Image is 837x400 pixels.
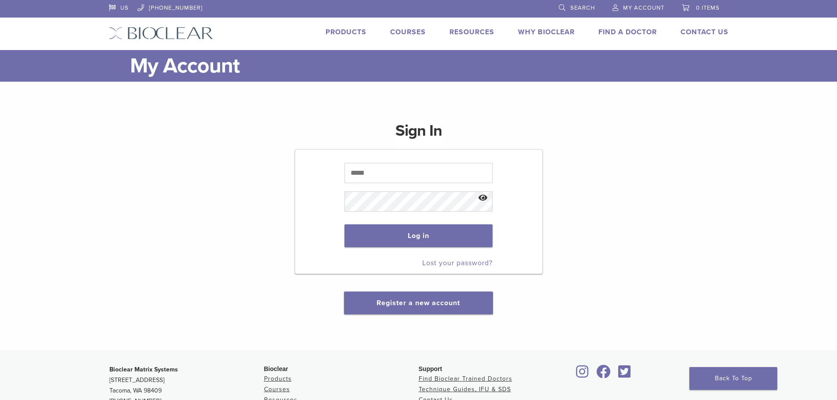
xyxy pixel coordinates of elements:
[422,259,493,267] a: Lost your password?
[570,4,595,11] span: Search
[264,375,292,382] a: Products
[598,28,657,36] a: Find A Doctor
[449,28,494,36] a: Resources
[419,375,512,382] a: Find Bioclear Trained Doctors
[390,28,426,36] a: Courses
[419,365,442,372] span: Support
[109,27,213,40] img: Bioclear
[419,386,511,393] a: Technique Guides, IFU & SDS
[344,224,493,247] button: Log in
[696,4,720,11] span: 0 items
[130,50,728,82] h1: My Account
[681,28,728,36] a: Contact Us
[623,4,664,11] span: My Account
[344,292,493,314] button: Register a new account
[264,386,290,393] a: Courses
[616,370,634,379] a: Bioclear
[326,28,366,36] a: Products
[573,370,592,379] a: Bioclear
[264,365,288,372] span: Bioclear
[474,187,493,209] button: Show password
[377,299,460,307] a: Register a new account
[594,370,614,379] a: Bioclear
[689,367,777,390] a: Back To Top
[109,366,178,373] strong: Bioclear Matrix Systems
[395,120,442,148] h1: Sign In
[518,28,575,36] a: Why Bioclear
